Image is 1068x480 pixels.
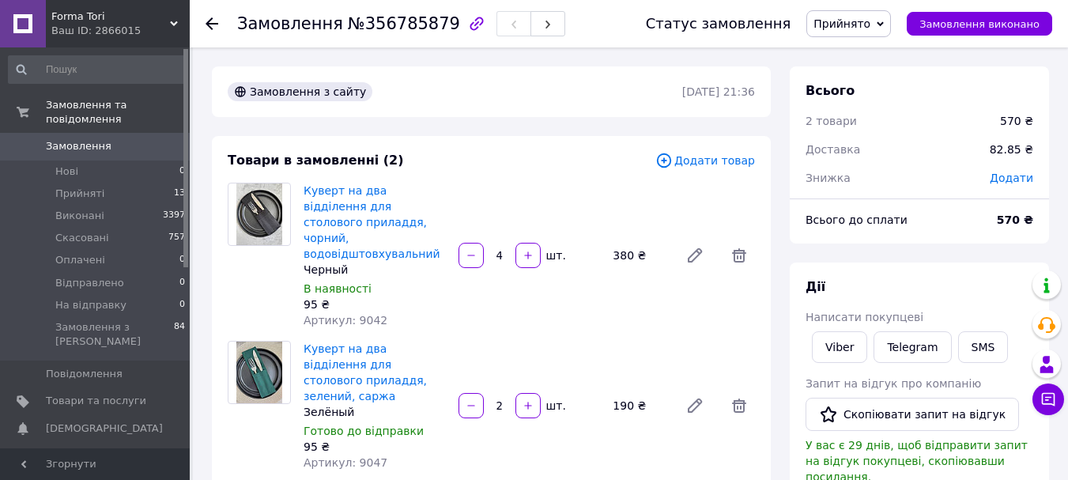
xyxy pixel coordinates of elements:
span: Замовлення та повідомлення [46,98,190,127]
div: Статус замовлення [646,16,791,32]
span: Всього до сплати [806,214,908,226]
a: Редагувати [679,390,711,421]
time: [DATE] 21:36 [682,85,755,98]
div: 82.85 ₴ [980,132,1043,167]
a: Куверт на два відділення для столового приладдя, чорний, водовідштовхувальний [304,184,440,260]
span: 0 [179,164,185,179]
div: Ваш ID: 2866015 [51,24,190,38]
span: 0 [179,298,185,312]
span: 0 [179,276,185,290]
span: В наявності [304,282,372,295]
span: Видалити [723,390,755,421]
div: 380 ₴ [606,244,673,266]
div: Черный [304,262,446,278]
span: Прийняті [55,187,104,201]
span: Forma Tori [51,9,170,24]
span: Скасовані [55,231,109,245]
span: Повідомлення [46,367,123,381]
span: Доставка [806,143,860,156]
a: Telegram [874,331,951,363]
span: Замовлення [46,139,111,153]
div: 570 ₴ [1000,113,1033,129]
div: Зелёный [304,404,446,420]
span: Готово до відправки [304,425,424,437]
span: Дії [806,279,825,294]
span: Запит на відгук про компанію [806,377,981,390]
span: Всього [806,83,855,98]
div: Повернутися назад [206,16,218,32]
button: Скопіювати запит на відгук [806,398,1019,431]
div: шт. [542,248,568,263]
a: Viber [812,331,867,363]
img: Куверт на два відділення для столового приладдя, чорний, водовідштовхувальний [236,183,283,245]
span: На відправку [55,298,126,312]
span: Виконані [55,209,104,223]
div: 190 ₴ [606,395,673,417]
span: Додати товар [655,152,755,169]
span: №356785879 [348,14,460,33]
span: Товари в замовленні (2) [228,153,404,168]
span: 0 [179,253,185,267]
span: Прийнято [813,17,870,30]
span: Відправлено [55,276,124,290]
span: 757 [168,231,185,245]
span: [DEMOGRAPHIC_DATA] [46,421,163,436]
span: 2 товари [806,115,857,127]
span: 84 [174,320,185,349]
span: Товари та послуги [46,394,146,408]
div: 95 ₴ [304,297,446,312]
div: Замовлення з сайту [228,82,372,101]
button: SMS [958,331,1009,363]
span: Артикул: 9042 [304,314,387,327]
button: Чат з покупцем [1032,384,1064,415]
span: Написати покупцеві [806,311,923,323]
span: Артикул: 9047 [304,456,387,469]
span: 3397 [163,209,185,223]
div: шт. [542,398,568,414]
span: Нові [55,164,78,179]
span: Замовлення виконано [919,18,1040,30]
button: Замовлення виконано [907,12,1052,36]
span: Оплачені [55,253,105,267]
b: 570 ₴ [997,214,1033,226]
span: Видалити [723,240,755,271]
div: 95 ₴ [304,439,446,455]
span: Знижка [806,172,851,184]
span: Замовлення з [PERSON_NAME] [55,320,174,349]
a: Редагувати [679,240,711,271]
span: 13 [174,187,185,201]
img: Куверт на два відділення для столового приладдя, зелений, саржа [236,342,283,403]
span: Замовлення [237,14,343,33]
input: Пошук [8,55,187,84]
a: Куверт на два відділення для столового приладдя, зелений, саржа [304,342,427,403]
span: Додати [990,172,1033,184]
